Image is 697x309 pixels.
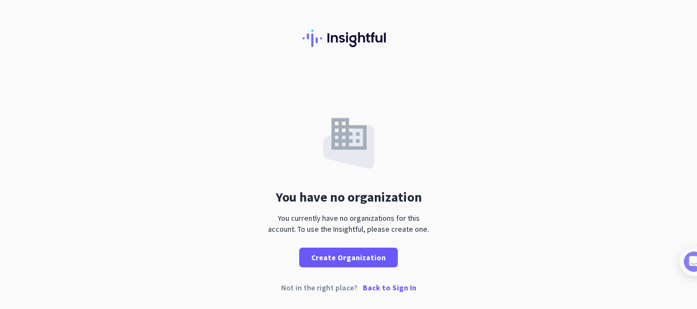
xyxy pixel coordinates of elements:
img: Insightful [302,30,395,47]
div: You currently have no organizations for this account. To use the Insightful, please create one. [264,213,433,234]
div: You have no organization [276,191,422,204]
button: Create Organization [299,248,398,267]
p: Back to Sign In [363,284,416,291]
span: Create Organization [311,252,386,263]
